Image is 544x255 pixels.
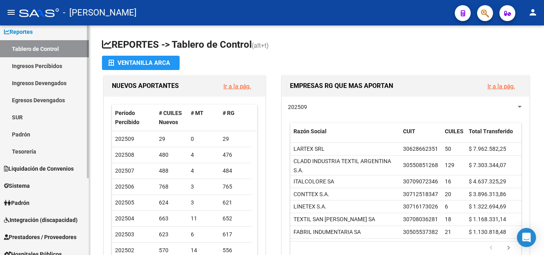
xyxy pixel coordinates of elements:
[294,228,361,237] div: FABRIL INDUMENTARIA SA
[481,79,521,93] button: Ir a la pág.
[191,134,216,144] div: 0
[4,199,29,207] span: Padrón
[6,8,16,17] mat-icon: menu
[288,104,307,110] span: 202509
[191,110,204,116] span: # MT
[294,202,327,211] div: LINETEX S.A.
[191,230,216,239] div: 6
[159,166,184,175] div: 488
[469,216,506,222] span: $ 1.168.331,14
[403,128,415,134] span: CUIT
[223,214,248,223] div: 652
[223,134,248,144] div: 29
[469,203,506,210] span: $ 1.322.694,69
[223,166,248,175] div: 484
[469,191,506,197] span: $ 3.896.313,86
[469,229,506,235] span: $ 1.130.818,48
[4,27,33,36] span: Reportes
[445,191,451,197] span: 20
[191,198,216,207] div: 3
[469,146,506,152] span: $ 7.962.582,25
[466,123,521,149] datatable-header-cell: Total Transferido
[403,215,438,224] div: 30708036281
[223,182,248,191] div: 765
[217,79,257,93] button: Ir a la pág.
[252,42,269,49] span: (alt+t)
[159,110,182,125] span: # CUILES Nuevos
[112,82,179,90] span: NUEVOS APORTANTES
[102,38,531,52] h1: REPORTES -> Tablero de Control
[445,229,451,235] span: 21
[4,216,78,224] span: Integración (discapacidad)
[294,144,325,154] div: LARTEX SRL
[159,246,184,255] div: 570
[191,246,216,255] div: 14
[159,214,184,223] div: 663
[487,83,515,90] a: Ir a la pág.
[4,233,76,241] span: Prestadores / Proveedores
[294,177,334,186] div: ITALCOLORE SA
[469,128,513,134] span: Total Transferido
[4,181,30,190] span: Sistema
[403,202,438,211] div: 30716173026
[403,177,438,186] div: 30709072346
[191,166,216,175] div: 4
[191,182,216,191] div: 3
[294,128,327,134] span: Razón Social
[159,150,184,160] div: 480
[115,247,134,253] span: 202502
[115,215,134,222] span: 202504
[115,152,134,158] span: 202508
[223,83,251,90] a: Ir a la pág.
[445,203,448,210] span: 6
[469,178,506,185] span: $ 4.637.325,29
[159,198,184,207] div: 624
[156,105,188,131] datatable-header-cell: # CUILES Nuevos
[445,216,451,222] span: 18
[294,190,329,199] div: CONTTEX S.A.
[115,167,134,174] span: 202507
[445,128,464,134] span: CUILES
[445,162,454,168] span: 129
[159,230,184,239] div: 623
[115,199,134,206] span: 202505
[63,4,137,21] span: - [PERSON_NAME]
[223,246,248,255] div: 556
[159,182,184,191] div: 768
[469,162,506,168] span: $ 7.303.344,07
[445,146,451,152] span: 50
[159,134,184,144] div: 29
[108,56,173,70] div: Ventanilla ARCA
[219,105,251,131] datatable-header-cell: # RG
[400,123,442,149] datatable-header-cell: CUIT
[290,82,393,90] span: EMPRESAS RG QUE MAS APORTAN
[223,230,248,239] div: 617
[102,56,180,70] button: Ventanilla ARCA
[483,244,499,253] a: go to previous page
[115,110,139,125] span: Período Percibido
[501,244,516,253] a: go to next page
[528,8,538,17] mat-icon: person
[403,190,438,199] div: 30712518347
[191,150,216,160] div: 4
[4,164,74,173] span: Liquidación de Convenios
[191,214,216,223] div: 11
[115,231,134,237] span: 202503
[223,150,248,160] div: 476
[442,123,466,149] datatable-header-cell: CUILES
[294,215,375,224] div: TEXTIL SAN [PERSON_NAME] SA
[445,178,451,185] span: 16
[188,105,219,131] datatable-header-cell: # MT
[115,183,134,190] span: 202506
[115,136,134,142] span: 202509
[403,144,438,154] div: 30628662351
[223,110,235,116] span: # RG
[403,161,438,170] div: 30550851268
[517,228,536,247] div: Open Intercom Messenger
[112,105,156,131] datatable-header-cell: Período Percibido
[294,157,397,175] div: CLADD INDUSTRIA TEXTIL ARGENTINA S.A.
[223,198,248,207] div: 621
[403,228,438,237] div: 30505537382
[290,123,400,149] datatable-header-cell: Razón Social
